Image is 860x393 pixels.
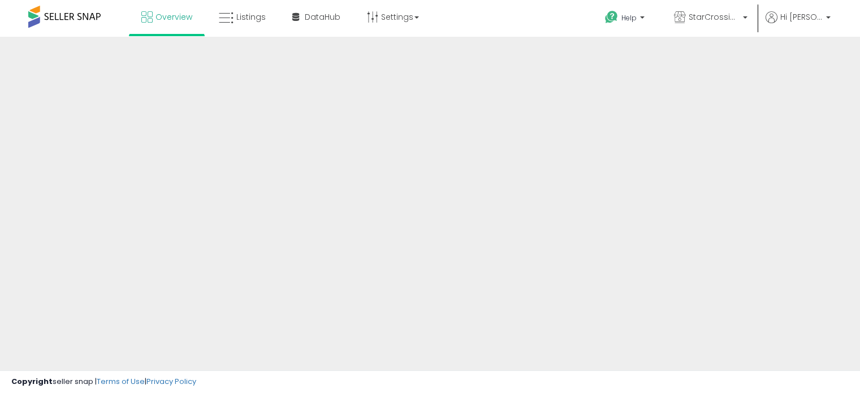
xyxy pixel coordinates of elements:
span: StarCrossing [689,11,740,23]
a: Help [596,2,656,37]
strong: Copyright [11,376,53,387]
a: Terms of Use [97,376,145,387]
span: Hi [PERSON_NAME] [780,11,823,23]
span: Overview [155,11,192,23]
div: seller snap | | [11,377,196,387]
span: DataHub [305,11,340,23]
span: Help [621,13,637,23]
i: Get Help [604,10,619,24]
span: Listings [236,11,266,23]
a: Privacy Policy [146,376,196,387]
a: Hi [PERSON_NAME] [766,11,831,37]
